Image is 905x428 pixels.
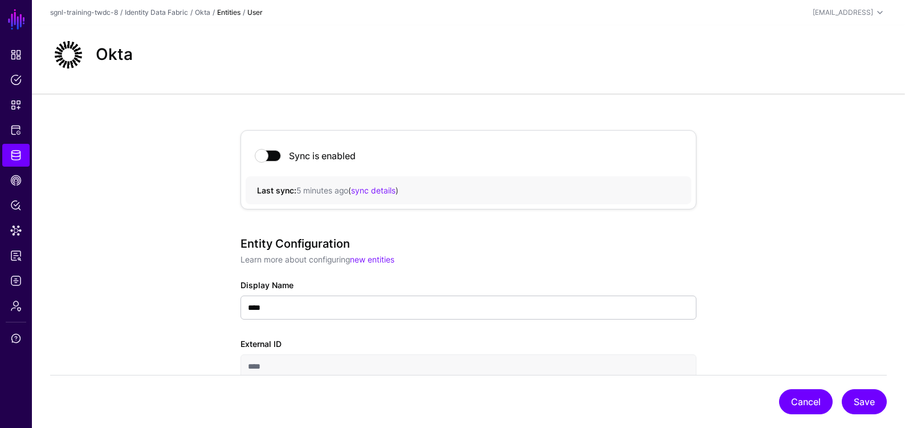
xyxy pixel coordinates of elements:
[195,8,210,17] a: Okta
[125,8,188,17] a: Identity Data Fabric
[779,389,833,414] button: Cancel
[10,200,22,211] span: Policy Lens
[351,185,396,195] a: sync details
[217,8,240,17] strong: Entities
[282,150,356,161] div: Sync is enabled
[240,279,293,291] label: Display Name
[2,68,30,91] a: Policies
[842,389,887,414] button: Save
[10,225,22,236] span: Data Lens
[50,8,118,17] a: sgnl-training-twdc-8
[50,37,87,73] img: svg+xml;base64,PHN2ZyB3aWR0aD0iNjQiIGhlaWdodD0iNjQiIHZpZXdCb3g9IjAgMCA2NCA2NCIgZmlsbD0ibm9uZSIgeG...
[2,294,30,317] a: Admin
[240,338,282,350] label: External ID
[10,175,22,186] span: CAEP Hub
[2,169,30,192] a: CAEP Hub
[240,237,696,251] h3: Entity Configuration
[10,74,22,86] span: Policies
[350,255,394,264] a: new entities
[2,119,30,142] a: Protected Systems
[10,275,22,286] span: Logs
[188,7,195,18] div: /
[96,45,133,64] h2: Okta
[2,43,30,66] a: Dashboard
[10,250,22,261] span: Reports
[10,300,22,312] span: Admin
[257,185,296,195] strong: Last sync:
[247,8,263,17] strong: User
[2,144,30,167] a: Identity Data Fabric
[118,7,125,18] div: /
[10,150,22,161] span: Identity Data Fabric
[2,94,30,116] a: Snippets
[10,124,22,136] span: Protected Systems
[2,219,30,242] a: Data Lens
[7,7,26,32] a: SGNL
[296,185,348,195] span: 5 minutes ago
[2,244,30,267] a: Reports
[10,99,22,111] span: Snippets
[2,269,30,292] a: Logs
[10,333,22,344] span: Support
[2,194,30,217] a: Policy Lens
[210,7,217,18] div: /
[240,253,696,265] p: Learn more about configuring
[240,7,247,18] div: /
[10,49,22,60] span: Dashboard
[813,7,873,18] div: [EMAIL_ADDRESS]
[257,184,680,196] div: ( )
